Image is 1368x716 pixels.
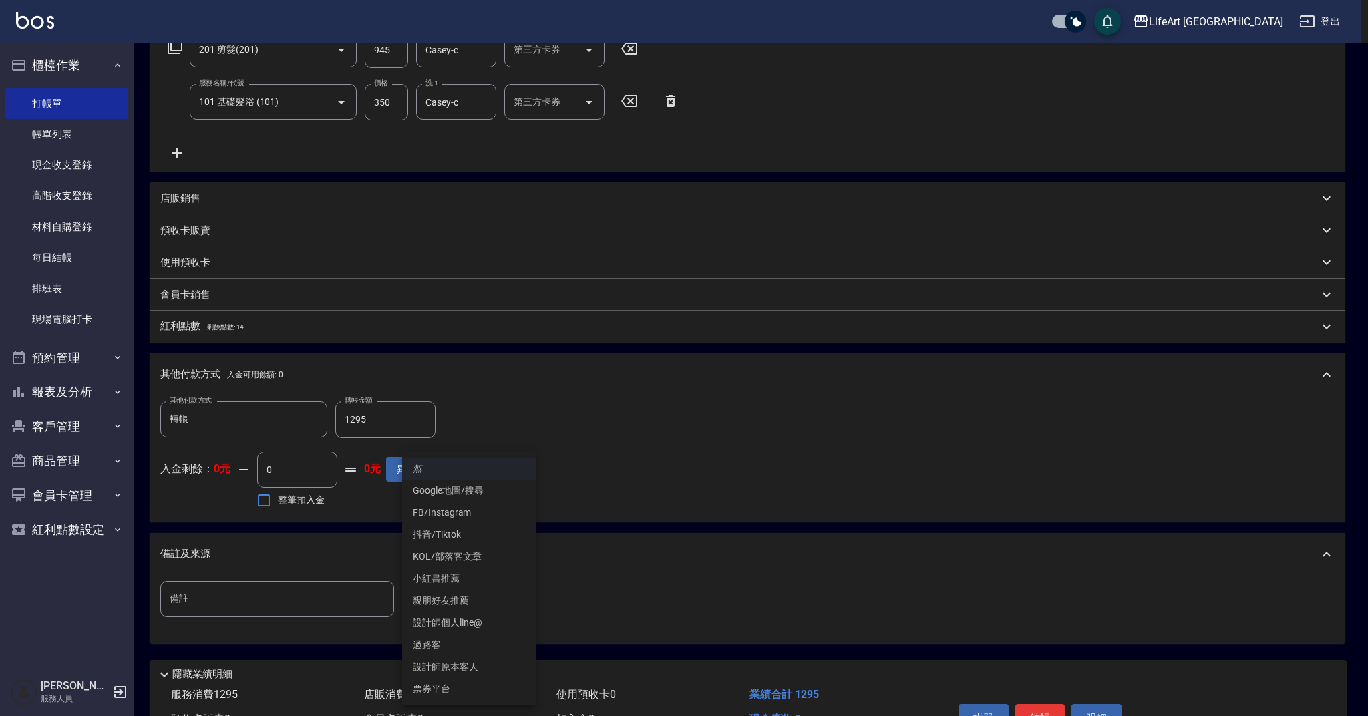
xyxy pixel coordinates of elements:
li: 設計師原本客人 [402,656,536,678]
li: FB/Instagram [402,502,536,524]
li: 過路客 [402,634,536,656]
li: KOL/部落客文章 [402,546,536,568]
em: 無 [413,462,422,476]
li: 抖音/Tiktok [402,524,536,546]
li: 票券平台 [402,678,536,700]
li: 親朋好友推薦 [402,590,536,612]
li: Google地圖/搜尋 [402,480,536,502]
li: 小紅書推薦 [402,568,536,590]
li: 設計師個人line@ [402,612,536,634]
